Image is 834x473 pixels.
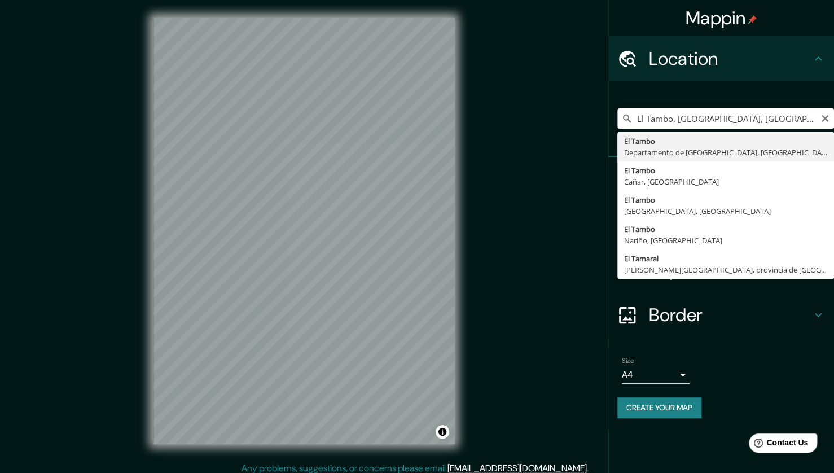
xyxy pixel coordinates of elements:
canvas: Map [153,18,455,444]
div: Layout [608,247,834,292]
button: Create your map [617,397,701,418]
div: Border [608,292,834,338]
div: El Tambo [624,194,827,205]
div: A4 [622,366,690,384]
div: [PERSON_NAME][GEOGRAPHIC_DATA], provincia de [GEOGRAPHIC_DATA], [GEOGRAPHIC_DATA] [624,264,827,275]
input: Pick your city or area [617,108,834,129]
div: Departamento de [GEOGRAPHIC_DATA], [GEOGRAPHIC_DATA] [624,147,827,158]
div: El Tambo [624,165,827,176]
div: El Tamaral [624,253,827,264]
div: Style [608,202,834,247]
h4: Mappin [686,7,757,29]
button: Clear [820,112,829,123]
div: Pins [608,157,834,202]
div: El Tambo [624,224,827,235]
h4: Layout [649,259,811,281]
div: Nariño, [GEOGRAPHIC_DATA] [624,235,827,246]
div: Location [608,36,834,81]
label: Size [622,356,634,366]
div: [GEOGRAPHIC_DATA], [GEOGRAPHIC_DATA] [624,205,827,217]
h4: Location [649,47,811,70]
img: pin-icon.png [748,15,757,24]
div: El Tambo [624,135,827,147]
iframe: Help widget launcher [734,429,822,461]
div: Cañar, [GEOGRAPHIC_DATA] [624,176,827,187]
h4: Border [649,304,811,326]
button: Toggle attribution [436,425,449,439]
